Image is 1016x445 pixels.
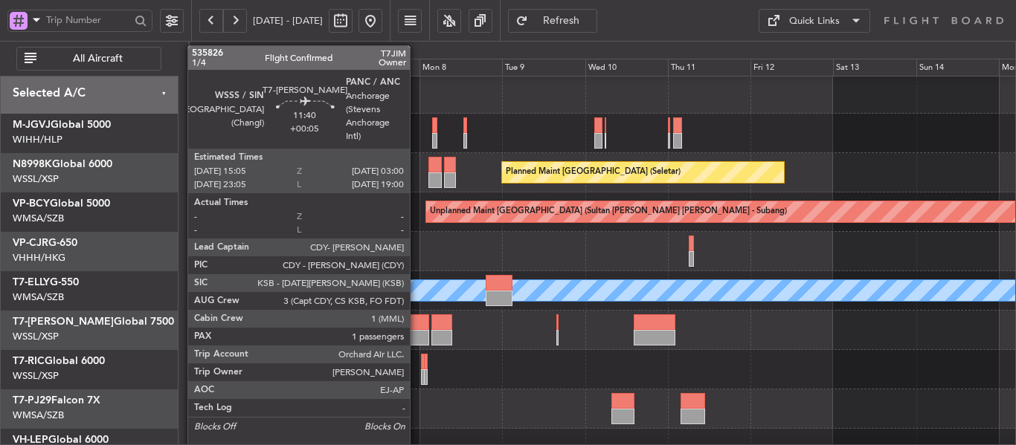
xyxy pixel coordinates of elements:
[13,133,62,146] a: WIHH/HLP
[502,59,585,77] div: Tue 9
[531,16,592,26] span: Refresh
[585,59,668,77] div: Wed 10
[833,59,916,77] div: Sat 13
[254,59,337,77] div: Sat 6
[916,59,999,77] div: Sun 14
[508,9,597,33] button: Refresh
[13,330,59,343] a: WSSL/XSP
[13,120,111,130] a: M-JGVJGlobal 5000
[668,59,750,77] div: Thu 11
[46,9,130,31] input: Trip Number
[759,9,870,33] button: Quick Links
[13,395,51,406] span: T7-PJ29
[13,277,50,288] span: T7-ELLY
[13,159,112,169] a: N8998KGlobal 6000
[13,277,79,288] a: T7-ELLYG-550
[13,238,77,248] a: VP-CJRG-650
[13,356,105,366] a: T7-RICGlobal 6000
[13,316,174,327] a: T7-[PERSON_NAME]Global 7500
[13,172,59,186] a: WSSL/XSP
[419,59,502,77] div: Mon 8
[192,44,217,56] div: [DATE]
[13,356,45,366] span: T7-RIC
[506,161,681,183] div: Planned Maint [GEOGRAPHIC_DATA] (Seletar)
[253,14,323,27] span: [DATE] - [DATE]
[13,120,51,130] span: M-JGVJ
[430,201,787,223] div: Unplanned Maint [GEOGRAPHIC_DATA] (Sultan [PERSON_NAME] [PERSON_NAME] - Subang)
[789,14,840,29] div: Quick Links
[39,53,156,64] span: All Aircraft
[13,435,48,445] span: VH-LEP
[13,369,59,383] a: WSSL/XSP
[13,198,110,209] a: VP-BCYGlobal 5000
[13,159,52,169] span: N8998K
[13,316,114,327] span: T7-[PERSON_NAME]
[13,409,64,422] a: WMSA/SZB
[13,395,100,406] a: T7-PJ29Falcon 7X
[13,251,65,264] a: VHHH/HKG
[13,435,109,445] a: VH-LEPGlobal 6000
[750,59,833,77] div: Fri 12
[337,59,419,77] div: Sun 7
[16,47,161,71] button: All Aircraft
[171,59,254,77] div: Fri 5
[13,290,64,304] a: WMSA/SZB
[13,238,48,248] span: VP-CJR
[13,198,50,209] span: VP-BCY
[13,212,64,225] a: WMSA/SZB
